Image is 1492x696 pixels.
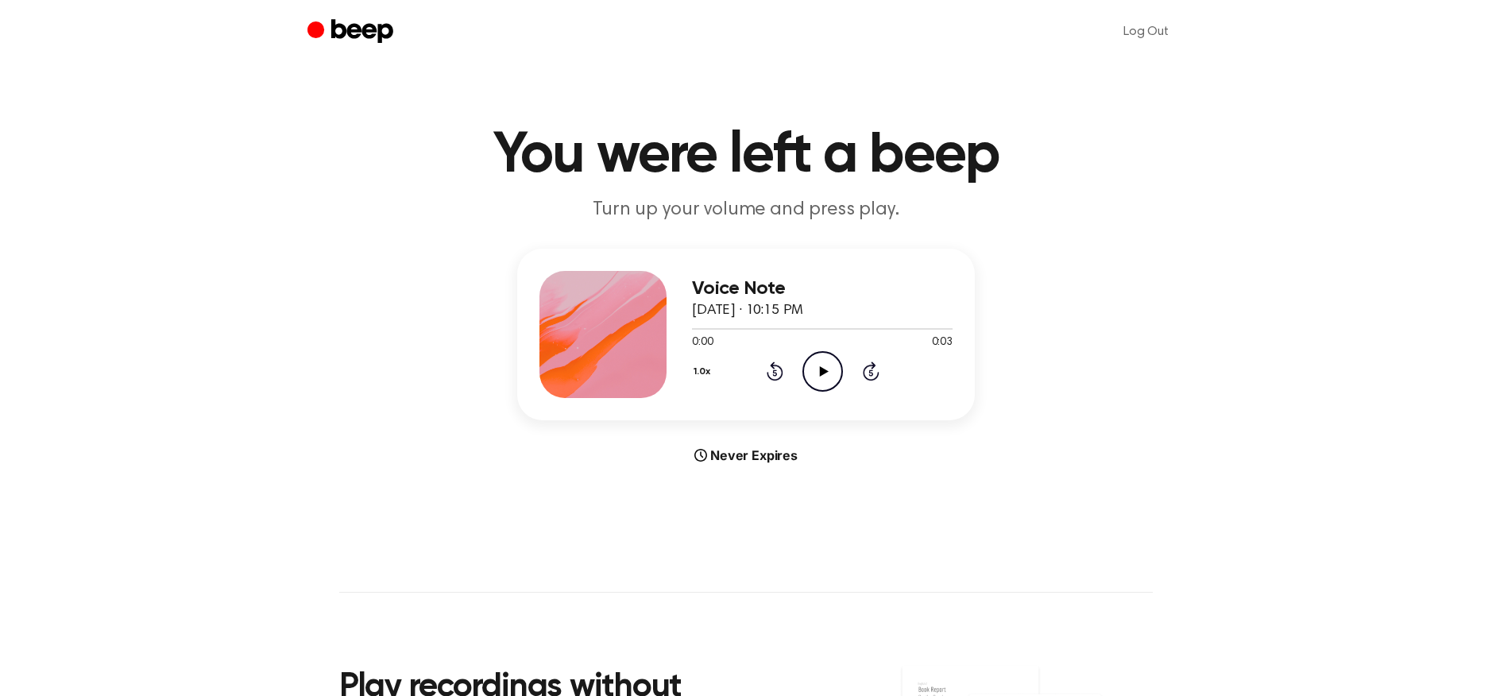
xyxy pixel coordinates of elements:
[692,278,953,300] h3: Voice Note
[441,197,1051,223] p: Turn up your volume and press play.
[932,334,953,351] span: 0:03
[339,127,1153,184] h1: You were left a beep
[307,17,397,48] a: Beep
[692,334,713,351] span: 0:00
[692,358,717,385] button: 1.0x
[1107,13,1185,51] a: Log Out
[692,304,803,318] span: [DATE] · 10:15 PM
[517,446,975,465] div: Never Expires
